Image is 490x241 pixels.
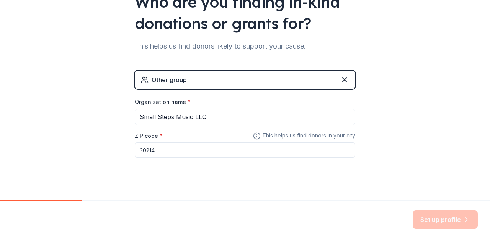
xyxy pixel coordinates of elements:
span: This helps us find donors in your city [253,131,355,141]
input: 12345 (U.S. only) [135,142,355,158]
label: ZIP code [135,132,163,140]
div: This helps us find donors likely to support your cause. [135,40,355,52]
label: Organization name [135,98,191,106]
input: American Red Cross [135,109,355,125]
div: Other group [152,75,187,84]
